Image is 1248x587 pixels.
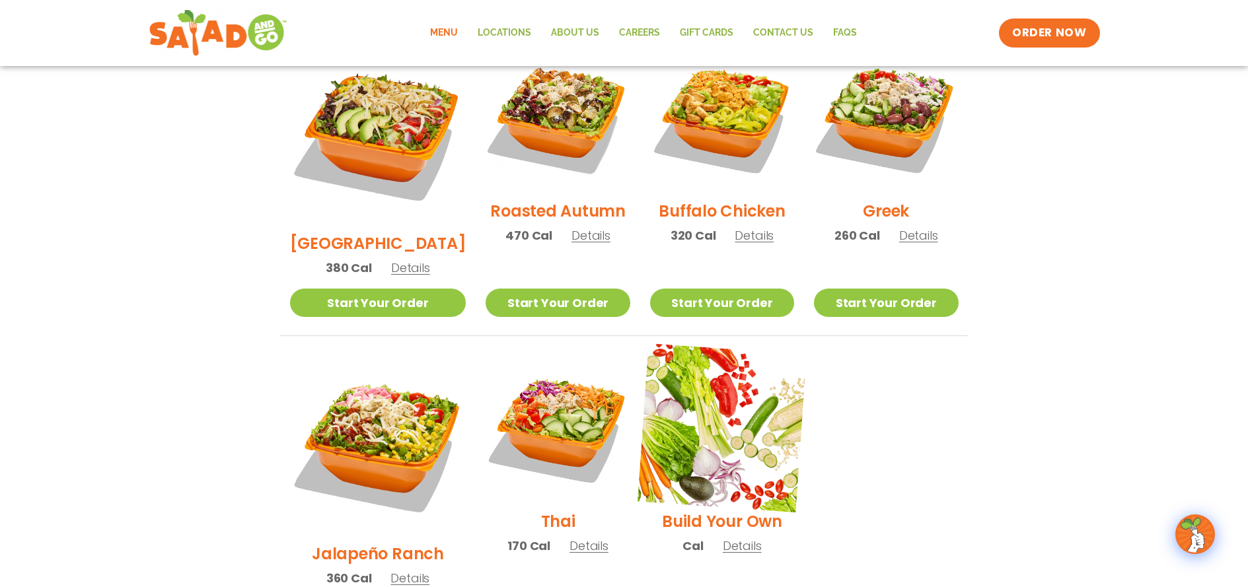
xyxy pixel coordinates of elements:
a: Start Your Order [814,289,958,317]
img: Product photo for Thai Salad [486,356,630,500]
span: 360 Cal [326,569,372,587]
span: Details [390,570,429,586]
a: ORDER NOW [999,18,1099,48]
a: GIFT CARDS [670,18,743,48]
h2: [GEOGRAPHIC_DATA] [290,232,466,255]
span: Details [735,227,774,244]
a: About Us [541,18,609,48]
span: ORDER NOW [1012,25,1086,41]
h2: Build Your Own [662,510,782,533]
nav: Menu [420,18,867,48]
a: Start Your Order [290,289,466,317]
a: Menu [420,18,468,48]
span: 170 Cal [507,537,550,555]
img: Product photo for Jalapeño Ranch Salad [290,356,466,532]
span: 320 Cal [671,226,716,244]
a: Locations [468,18,541,48]
h2: Jalapeño Ranch [312,542,444,565]
h2: Roasted Autumn [490,199,626,223]
a: Contact Us [743,18,823,48]
span: Details [723,537,762,554]
a: Careers [609,18,670,48]
h2: Buffalo Chicken [659,199,785,223]
a: Start Your Order [650,289,794,317]
span: Details [571,227,610,244]
a: Start Your Order [486,289,630,317]
img: Product photo for Buffalo Chicken Salad [650,46,794,190]
img: wpChatIcon [1177,516,1214,553]
a: FAQs [823,18,867,48]
h2: Greek [863,199,909,223]
span: 380 Cal [326,259,372,277]
span: 470 Cal [505,226,552,244]
span: 260 Cal [834,226,880,244]
h2: Thai [541,510,575,533]
span: Details [899,227,938,244]
span: Details [569,537,608,554]
img: Product photo for Roasted Autumn Salad [486,46,630,190]
img: Product photo for Build Your Own [638,343,807,512]
img: Product photo for Greek Salad [814,46,958,190]
img: new-SAG-logo-768×292 [149,7,288,59]
span: Details [391,259,430,276]
img: Product photo for BBQ Ranch Salad [290,46,466,222]
span: Cal [682,537,703,555]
